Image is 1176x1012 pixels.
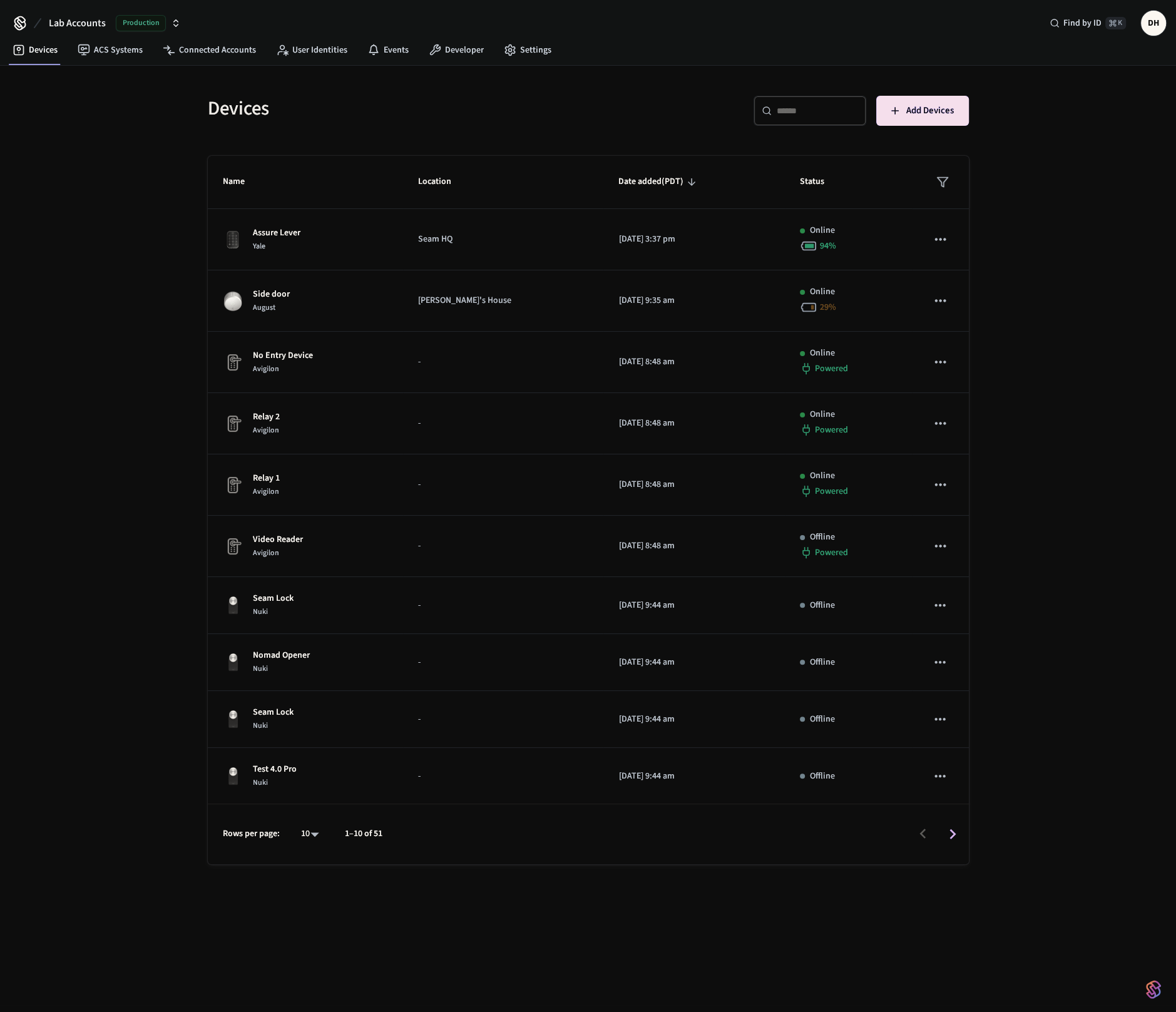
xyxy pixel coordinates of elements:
p: - [418,355,589,369]
p: [DATE] 8:48 am [618,355,770,369]
p: Nomad Opener [253,649,310,662]
p: [DATE] 3:37 pm [618,233,770,246]
div: Find by ID⌘ K [1040,12,1136,34]
p: [DATE] 9:44 am [618,770,770,783]
p: Side door [253,288,290,301]
p: Assure Lever [253,227,300,240]
a: Settings [494,39,561,61]
span: Add Devices [906,103,954,119]
p: Online [810,408,835,421]
button: DH [1141,11,1166,36]
span: 29 % [820,301,836,314]
a: User Identities [266,39,357,61]
p: Rows per page: [223,827,280,841]
h5: Devices [208,96,581,121]
span: ⌘ K [1105,17,1126,29]
p: - [418,713,589,726]
img: August Smart Lock (AUG-SL03-C02-S03) [223,291,243,311]
p: - [418,539,589,553]
span: Find by ID [1063,17,1102,29]
img: Nuki Smart Lock 3.0 Pro Black, Front [223,709,243,729]
p: [PERSON_NAME]'s House [418,294,589,307]
span: Nuki [253,606,268,617]
span: Powered [815,424,848,436]
p: Offline [810,599,835,612]
p: Seam Lock [253,706,294,719]
img: Nuki Smart Lock 3.0 Pro Black, Front [223,595,243,615]
p: Offline [810,713,835,726]
span: Avigilon [253,548,279,558]
p: [DATE] 9:44 am [618,599,770,612]
img: Placeholder Lock Image [223,536,243,556]
a: Developer [419,39,494,61]
span: Nuki [253,663,268,674]
button: Add Devices [876,96,969,126]
span: Powered [815,546,848,559]
p: Test 4.0 Pro [253,763,297,776]
img: Placeholder Lock Image [223,414,243,434]
p: [DATE] 8:48 am [618,539,770,553]
span: Location [418,172,468,192]
p: - [418,417,589,430]
p: Offline [810,656,835,669]
a: Events [357,39,419,61]
span: Date added(PDT) [618,172,700,192]
p: [DATE] 9:35 am [618,294,770,307]
p: Relay 2 [253,411,280,424]
span: Avigilon [253,486,279,497]
span: Name [223,172,261,192]
p: Online [810,285,835,299]
span: DH [1142,12,1165,34]
span: Nuki [253,720,268,731]
p: Seam Lock [253,592,294,605]
span: Avigilon [253,364,279,374]
span: Avigilon [253,425,279,436]
span: Lab Accounts [49,16,106,31]
span: 94 % [820,240,836,252]
span: Yale [253,241,265,252]
span: Powered [815,485,848,498]
span: Status [800,172,841,192]
p: Online [810,469,835,483]
span: Production [116,15,166,31]
img: SeamLogoGradient.69752ec5.svg [1146,979,1161,999]
p: Online [810,347,835,360]
span: August [253,302,275,313]
p: Video Reader [253,533,303,546]
p: - [418,599,589,612]
img: Nuki Smart Lock 3.0 Pro Black, Front [223,652,243,672]
a: Devices [3,39,68,61]
p: - [418,770,589,783]
p: - [418,478,589,491]
img: Nuki Smart Lock 3.0 Pro Black, Front [223,766,243,786]
table: sticky table [208,156,969,805]
p: Offline [810,770,835,783]
p: [DATE] 8:48 am [618,417,770,430]
img: Placeholder Lock Image [223,475,243,495]
div: 10 [295,825,325,843]
p: Offline [810,531,835,544]
p: Relay 1 [253,472,280,485]
p: 1–10 of 51 [345,827,382,841]
p: No Entry Device [253,349,313,362]
button: Go to next page [938,819,967,849]
img: Placeholder Lock Image [223,352,243,372]
img: Yale Smart Lock [223,230,243,250]
span: Nuki [253,777,268,788]
a: Connected Accounts [153,39,266,61]
p: [DATE] 9:44 am [618,656,770,669]
span: Powered [815,362,848,375]
p: Online [810,224,835,237]
p: - [418,656,589,669]
a: ACS Systems [68,39,153,61]
p: [DATE] 8:48 am [618,478,770,491]
p: [DATE] 9:44 am [618,713,770,726]
p: Seam HQ [418,233,589,246]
